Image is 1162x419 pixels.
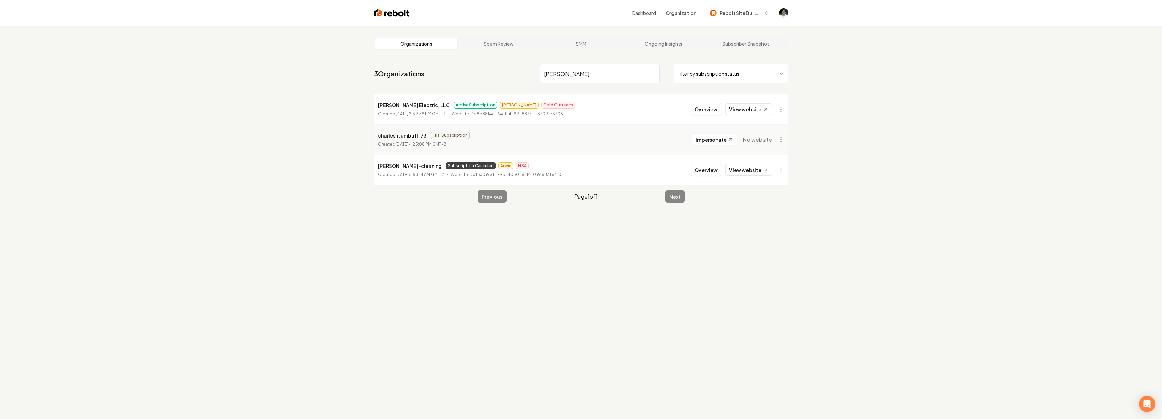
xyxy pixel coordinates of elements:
[705,38,787,49] a: Subscriber Snapshot
[431,132,470,139] span: Trial Subscription
[632,10,656,16] a: Dashboard
[710,10,717,16] img: Rebolt Site Builder
[446,162,496,169] span: Subscription Canceled
[378,171,444,178] p: Created
[692,133,737,146] button: Impersonate
[540,38,622,49] a: SMM
[622,38,705,49] a: Ongoing Insights
[452,111,563,117] p: Website ID b8d8814c-34cf-4a99-8877-f137091e3706
[720,10,761,17] span: Rebolt Site Builder
[725,164,772,176] a: View website
[395,172,444,177] time: [DATE] 5:53:14 AM GMT-7
[1139,396,1155,412] div: Open Intercom Messenger
[725,103,772,115] a: View website
[540,64,660,83] input: Search by name or ID
[662,7,700,19] button: Organization
[378,162,442,170] p: [PERSON_NAME]-cleaning
[500,102,539,109] span: [PERSON_NAME]
[457,38,540,49] a: Spam Review
[696,136,727,143] span: Impersonate
[374,8,410,18] img: Rebolt Logo
[691,164,721,176] button: Overview
[779,8,788,18] img: Arwin Rahmatpanah
[378,101,450,109] p: [PERSON_NAME] Electric, LLC
[454,102,497,109] span: Active Subscription
[378,141,446,148] p: Created
[498,162,513,169] span: Arwin
[541,102,575,109] span: Cold Outreach
[574,192,598,201] span: Page 1 of 1
[395,111,446,116] time: [DATE] 2:39:39 PM GMT-7
[691,103,721,115] button: Overview
[395,142,446,147] time: [DATE] 4:25:08 PM GMT-8
[375,38,458,49] a: Organizations
[374,69,424,78] a: 3Organizations
[378,131,426,140] p: charlesntumba11-73
[743,135,772,144] span: No website
[779,8,788,18] button: Open user button
[378,111,446,117] p: Created
[516,162,529,169] span: HSA
[451,171,563,178] p: Website ID bfba09cd-179d-4030-8a14-096883f84101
